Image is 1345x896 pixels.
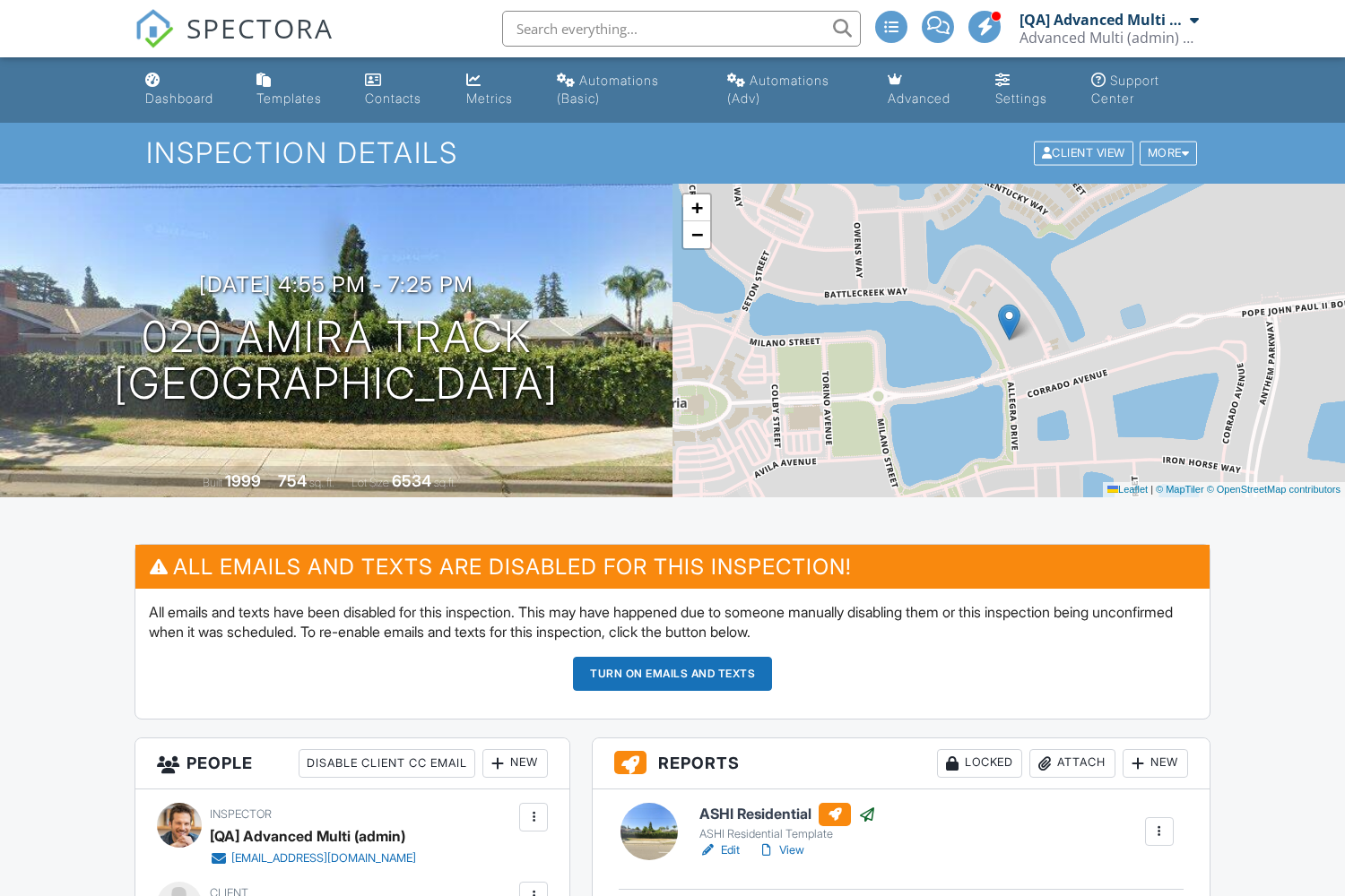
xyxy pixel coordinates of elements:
[1207,484,1341,495] a: © OpenStreetMap contributors
[699,827,876,841] div: ASHI Residential Template
[203,476,222,489] span: Built
[482,749,548,778] div: New
[299,749,475,778] div: Disable Client CC Email
[691,223,703,246] span: −
[225,471,261,490] div: 1999
[146,137,1199,168] h1: Inspection Details
[1029,749,1115,778] div: Attach
[256,90,322,106] div: Templates
[210,823,405,849] div: [QA] Advanced Multi (admin)
[699,841,740,859] a: Edit
[683,221,710,248] a: Zoom out
[1020,11,1185,29] div: [QA] Advanced Multi (admin)
[593,738,1210,789] h3: Reports
[502,11,861,47] input: Search everything...
[720,65,866,116] a: Automations (Advanced)
[881,65,974,116] a: Advanced
[573,657,772,691] button: Turn on emails and texts
[278,471,307,490] div: 754
[995,90,1047,106] div: Settings
[691,196,703,219] span: +
[888,90,950,106] div: Advanced
[1091,73,1159,106] div: Support Center
[249,65,343,116] a: Templates
[134,24,334,62] a: SPECTORA
[727,73,829,106] div: Automations (Adv)
[699,803,876,826] h6: ASHI Residential
[466,90,513,106] div: Metrics
[1140,142,1198,166] div: More
[145,90,213,106] div: Dashboard
[351,476,389,489] span: Lot Size
[1107,484,1148,495] a: Leaflet
[459,65,535,116] a: Metrics
[365,90,421,106] div: Contacts
[1084,65,1207,116] a: Support Center
[434,476,456,489] span: sq.ft.
[1032,145,1138,159] a: Client View
[1034,142,1133,166] div: Client View
[758,841,804,859] a: View
[210,849,416,867] a: [EMAIL_ADDRESS][DOMAIN_NAME]
[550,65,706,116] a: Automations (Basic)
[683,194,710,221] a: Zoom in
[114,314,559,409] h1: 020 Amira Track [GEOGRAPHIC_DATA]
[187,9,334,47] span: SPECTORA
[998,304,1020,340] img: Marker
[199,272,473,297] h3: [DATE] 4:55 pm - 7:25 pm
[392,471,431,490] div: 6534
[135,738,569,789] h3: People
[1156,484,1204,495] a: © MapTiler
[135,545,1210,589] h3: All emails and texts are disabled for this inspection!
[988,65,1070,116] a: Settings
[557,73,659,106] div: Automations (Basic)
[1123,749,1188,778] div: New
[1020,29,1199,47] div: Advanced Multi (admin) Company
[358,65,445,116] a: Contacts
[134,9,174,48] img: The Best Home Inspection Software - Spectora
[309,476,334,489] span: sq. ft.
[1150,484,1153,495] span: |
[937,749,1022,778] div: Locked
[149,602,1196,642] p: All emails and texts have been disabled for this inspection. This may have happened due to someon...
[210,807,272,821] span: Inspector
[231,851,416,866] div: [EMAIL_ADDRESS][DOMAIN_NAME]
[699,803,876,842] a: ASHI Residential ASHI Residential Template
[138,65,235,116] a: Dashboard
